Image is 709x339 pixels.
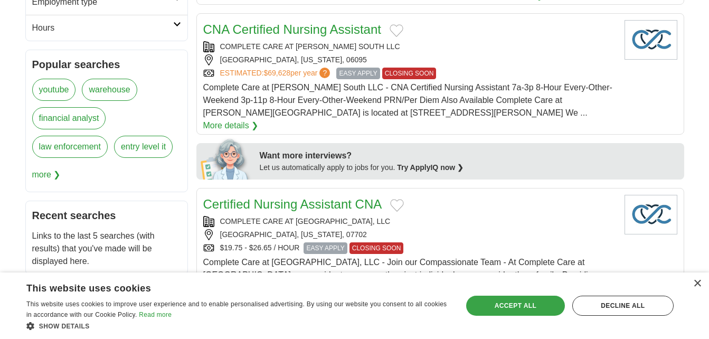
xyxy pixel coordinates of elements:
button: Add to favorite jobs [390,24,403,37]
div: Want more interviews? [260,149,678,162]
a: entry level it [114,136,173,158]
div: [GEOGRAPHIC_DATA], [US_STATE], 06095 [203,54,616,65]
a: Hours [26,15,187,41]
a: financial analyst [32,107,106,129]
a: youtube [32,79,76,101]
span: Complete Care at [GEOGRAPHIC_DATA], LLC - Join our Compassionate Team - At Complete Care at [GEOG... [203,258,598,292]
img: Company logo [625,195,677,234]
div: Accept all [466,296,565,316]
div: This website uses cookies [26,279,423,295]
span: This website uses cookies to improve user experience and to enable personalised advertising. By u... [26,300,447,318]
h2: Popular searches [32,56,181,72]
img: apply-iq-scientist.png [201,137,252,180]
span: CLOSING SOON [382,68,437,79]
h2: Recent searches [32,208,181,223]
span: CLOSING SOON [349,242,404,254]
span: more ❯ [32,164,61,185]
div: $19.75 - $26.65 / HOUR [203,242,616,254]
div: [GEOGRAPHIC_DATA], [US_STATE], 07702 [203,229,616,240]
button: Add to favorite jobs [390,199,404,212]
a: Try ApplyIQ now ❯ [397,163,464,172]
a: ESTIMATED:$69,628per year? [220,68,333,79]
h2: Hours [32,22,173,34]
p: Links to the last 5 searches (with results) that you've made will be displayed here. [32,230,181,268]
span: ? [319,68,330,78]
div: COMPLETE CARE AT [GEOGRAPHIC_DATA], LLC [203,216,616,227]
div: Decline all [572,296,674,316]
a: law enforcement [32,136,108,158]
div: Show details [26,321,449,331]
span: Show details [39,323,90,330]
a: CNA Certified Nursing Assistant [203,22,381,36]
span: $69,628 [263,69,290,77]
span: EASY APPLY [336,68,380,79]
div: Let us automatically apply to jobs for you. [260,162,678,173]
iframe: Sign in with Google Dialog [492,11,698,154]
a: Read more, opens a new window [139,311,172,318]
span: EASY APPLY [304,242,347,254]
div: Close [693,280,701,288]
span: Complete Care at [PERSON_NAME] South LLC - CNA Certified Nursing Assistant 7a-3p 8-Hour Every-Oth... [203,83,612,117]
a: More details ❯ [203,119,259,132]
a: Certified Nursing Assistant CNA [203,197,382,211]
div: COMPLETE CARE AT [PERSON_NAME] SOUTH LLC [203,41,616,52]
a: warehouse [82,79,137,101]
